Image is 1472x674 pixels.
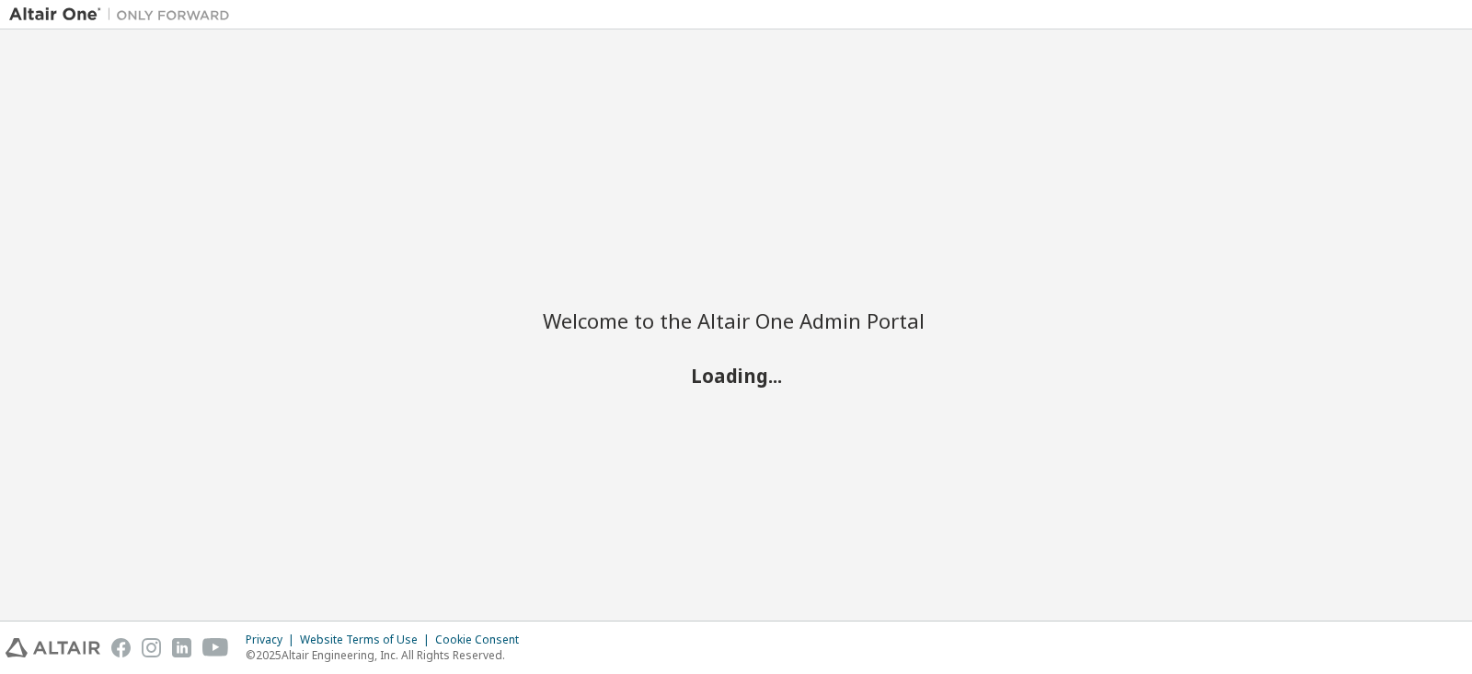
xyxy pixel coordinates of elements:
[9,6,239,24] img: Altair One
[6,638,100,657] img: altair_logo.svg
[543,364,929,388] h2: Loading...
[142,638,161,657] img: instagram.svg
[172,638,191,657] img: linkedin.svg
[202,638,229,657] img: youtube.svg
[543,308,929,333] h2: Welcome to the Altair One Admin Portal
[246,647,530,663] p: © 2025 Altair Engineering, Inc. All Rights Reserved.
[300,633,435,647] div: Website Terms of Use
[435,633,530,647] div: Cookie Consent
[246,633,300,647] div: Privacy
[111,638,131,657] img: facebook.svg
